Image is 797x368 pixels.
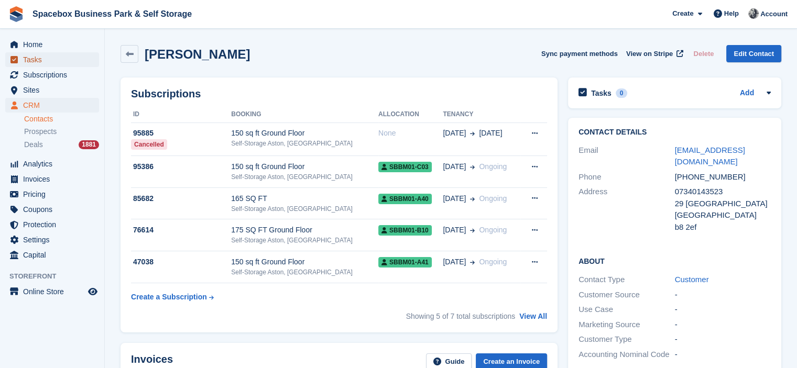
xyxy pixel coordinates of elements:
div: 150 sq ft Ground Floor [231,161,378,172]
th: Tenancy [443,106,520,123]
span: SBBM01-A40 [378,194,432,204]
a: View All [519,312,547,320]
a: Contacts [24,114,99,124]
div: - [675,319,771,331]
div: Self-Storage Aston, [GEOGRAPHIC_DATA] [231,236,378,245]
div: - [675,349,771,361]
span: SBBM01-B10 [378,225,432,236]
button: Sync payment methods [541,45,618,62]
span: Settings [23,232,86,247]
h2: Subscriptions [131,88,547,100]
a: menu [5,248,99,262]
a: menu [5,284,99,299]
div: - [675,304,771,316]
button: Delete [689,45,718,62]
span: Help [724,8,739,19]
div: Email [578,144,675,168]
div: 07340143523 [675,186,771,198]
div: None [378,128,443,139]
span: Deals [24,140,43,150]
div: b8 2ef [675,221,771,233]
div: Use Case [578,304,675,316]
div: - [675,333,771,345]
div: [GEOGRAPHIC_DATA] [675,209,771,221]
span: Coupons [23,202,86,217]
div: Accounting Nominal Code [578,349,675,361]
div: Customer Type [578,333,675,345]
span: Online Store [23,284,86,299]
span: Ongoing [479,258,507,266]
span: [DATE] [443,128,466,139]
span: Sites [23,83,86,97]
div: - [675,289,771,301]
div: 47038 [131,257,231,267]
span: Tasks [23,52,86,67]
span: Pricing [23,187,86,202]
span: Analytics [23,157,86,171]
div: [PHONE_NUMBER] [675,171,771,183]
a: menu [5,68,99,82]
span: SBBM01-A41 [378,257,432,267]
span: Home [23,37,86,52]
div: 150 sq ft Ground Floor [231,257,378,267]
a: menu [5,83,99,97]
span: Capital [23,248,86,262]
span: Showing 5 of 7 total subscriptions [406,312,516,320]
a: Create a Subscription [131,287,214,307]
th: Allocation [378,106,443,123]
a: [EMAIL_ADDRESS][DOMAIN_NAME] [675,146,745,166]
img: SUDIPTA VIRMANI [748,8,759,19]
div: 1881 [79,140,99,149]
div: Phone [578,171,675,183]
span: View on Stripe [626,49,673,59]
a: Prospects [24,126,99,137]
span: [DATE] [479,128,502,139]
span: [DATE] [443,257,466,267]
h2: About [578,255,771,266]
div: Self-Storage Aston, [GEOGRAPHIC_DATA] [231,139,378,148]
img: stora-icon-8386f47178a22dfd0bd8f6a31ec36ba5ce8667c1dd55bd0f319d3a0aa187defe.svg [8,6,24,22]
a: menu [5,187,99,202]
a: Deals 1881 [24,139,99,150]
a: Spacebox Business Park & Self Storage [28,5,196,23]
a: Preview store [86,285,99,298]
div: Customer Source [578,289,675,301]
div: Self-Storage Aston, [GEOGRAPHIC_DATA] [231,267,378,277]
div: Contact Type [578,274,675,286]
span: Ongoing [479,226,507,234]
span: Ongoing [479,162,507,171]
span: Storefront [9,271,104,282]
a: Customer [675,275,709,284]
span: [DATE] [443,161,466,172]
div: Self-Storage Aston, [GEOGRAPHIC_DATA] [231,204,378,214]
div: 150 sq ft Ground Floor [231,128,378,139]
div: 85682 [131,193,231,204]
div: Self-Storage Aston, [GEOGRAPHIC_DATA] [231,172,378,182]
th: ID [131,106,231,123]
div: 29 [GEOGRAPHIC_DATA] [675,198,771,210]
h2: [PERSON_NAME] [145,47,250,61]
h2: Tasks [591,88,612,98]
span: Protection [23,217,86,232]
a: menu [5,157,99,171]
div: 165 SQ FT [231,193,378,204]
span: SBBM01-C03 [378,162,432,172]
span: [DATE] [443,225,466,236]
span: Prospects [24,127,57,137]
div: 76614 [131,225,231,236]
a: menu [5,37,99,52]
div: 95885 [131,128,231,139]
a: menu [5,217,99,232]
a: View on Stripe [622,45,685,62]
span: CRM [23,98,86,113]
div: 0 [616,88,628,98]
span: Invoices [23,172,86,186]
a: menu [5,202,99,217]
div: Create a Subscription [131,292,207,303]
a: menu [5,52,99,67]
span: Ongoing [479,194,507,203]
span: Account [760,9,788,19]
th: Booking [231,106,378,123]
div: 95386 [131,161,231,172]
span: Create [672,8,693,19]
